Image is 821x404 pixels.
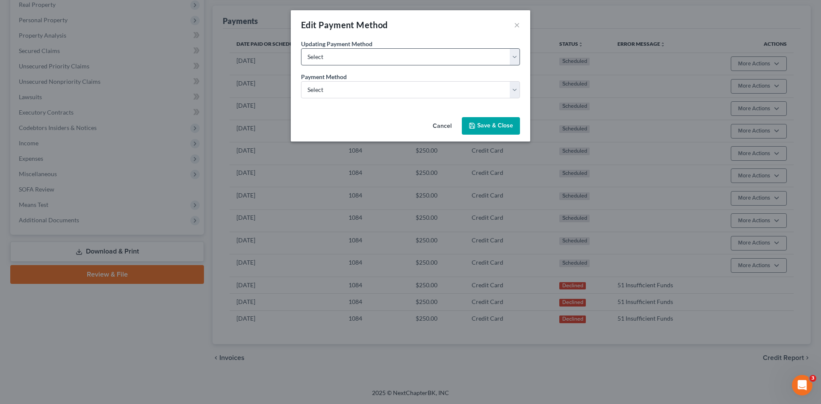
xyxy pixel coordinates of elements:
button: × [514,20,520,30]
span: 3 [809,375,816,382]
iframe: Intercom live chat [792,375,812,395]
div: Edit Payment Method [301,19,388,31]
button: Save & Close [462,117,520,135]
span: Payment Method [301,73,347,80]
button: Cancel [426,118,458,135]
label: Updating Payment Method [301,39,372,48]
